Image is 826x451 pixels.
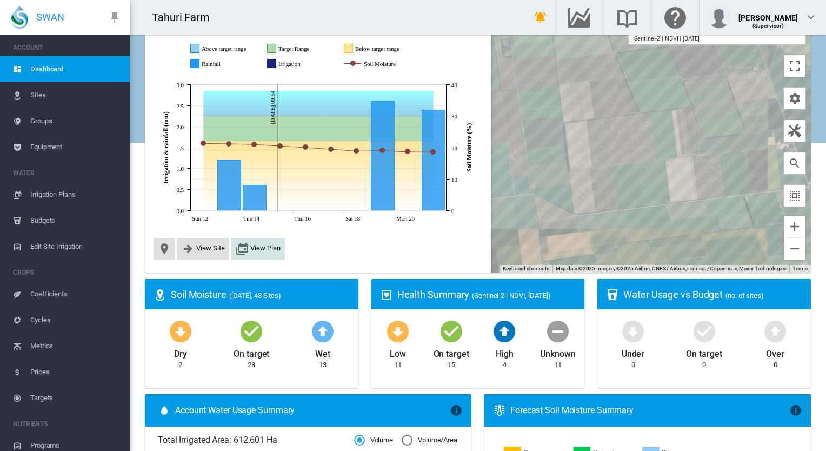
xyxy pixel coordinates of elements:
span: Map data ©2025 Imagery ©2025 Airbus, CNES / Airbus, Landsat / Copernicus, Maxar Technologies [556,266,787,271]
md-icon: icon-arrow-down-bold-circle [620,318,646,344]
div: 0 [774,360,777,370]
span: View Plan [250,244,281,252]
circle: Soil Moisture Oct 13, 2025 21.201026163793248 [227,142,231,146]
md-icon: icon-chevron-down [804,11,817,24]
div: Unknown [540,344,575,360]
button: icon-calendar-multiple View Plan [236,242,281,255]
span: Metrics [30,333,121,359]
md-radio-button: Volume/Area [402,435,457,446]
div: 2 [178,360,182,370]
tspan: [DATE] 09:54 [269,90,276,124]
span: Targets [30,385,121,411]
div: On target [434,344,469,360]
span: Equipment [30,134,121,160]
md-icon: icon-calendar-multiple [236,242,249,255]
div: Wet [315,344,330,360]
span: SWAN [36,10,64,24]
span: (Sentinel-2 | NDVI, [DATE]) [472,291,550,300]
span: Cycles [30,307,121,333]
span: ([DATE], 43 Sites) [229,291,281,300]
span: Total Irrigated Area: 612.601 Ha [158,434,354,446]
button: icon-select-all [784,185,805,207]
md-radio-button: Volume [354,435,393,446]
tspan: Sun 12 [192,215,208,222]
md-icon: icon-arrow-down-bold-circle [168,318,194,344]
span: | [DATE] [680,35,699,42]
span: CROPS [13,264,121,281]
md-icon: icon-heart-box-outline [380,288,393,301]
md-icon: icon-cog [788,92,801,105]
span: (no. of sites) [725,291,764,300]
g: Above target range [191,44,256,54]
div: 0 [702,360,706,370]
g: Rainfall Oct 21, 2025 2.4 [422,110,445,211]
md-icon: icon-minus-circle [545,318,571,344]
tspan: 0 [451,208,455,214]
div: Soil Moisture [171,288,350,301]
div: 11 [394,360,402,370]
div: Under [622,344,645,360]
span: Sites [30,82,121,108]
tspan: Irrigation & rainfall (mm) [162,111,170,183]
g: Rainfall Oct 13, 2025 1.2 [218,161,241,211]
span: Edit Site Irrigation [30,234,121,260]
div: Tahuri Farm [152,10,219,25]
circle: Soil Moisture Oct 17, 2025 19.455992582624667 [329,147,333,151]
circle: Soil Moisture Oct 20, 2025 18.626697915958 [405,149,410,154]
div: Low [390,344,406,360]
div: 13 [319,360,327,370]
tspan: 3.0 [177,82,184,88]
md-icon: icon-information [450,404,463,417]
md-icon: icon-arrow-right-bold [182,242,195,255]
span: View Site [196,244,225,252]
div: 11 [554,360,562,370]
md-icon: icon-checkbox-marked-circle [238,318,264,344]
md-icon: icon-map-marker-radius [154,288,166,301]
tspan: 1.0 [177,165,184,172]
md-icon: icon-magnify [788,157,801,170]
span: WATER [13,164,121,182]
span: Irrigation Plans [30,182,121,208]
button: icon-map-marker [158,242,171,255]
tspan: Soil Moisture (%) [465,123,473,172]
g: Rainfall [191,59,256,69]
span: Sentinel-2 | NDVI [634,35,678,42]
md-icon: icon-water [158,404,171,417]
g: Rainfall Oct 14, 2025 0.6 [243,185,267,211]
circle: Soil Moisture Oct 18, 2025 18.889997582624666 [354,149,358,153]
tspan: Mon 20 [396,215,415,222]
tspan: 2.5 [177,103,184,109]
tspan: Thu 16 [294,215,311,222]
span: Dashboard [30,56,121,82]
tspan: 0.5 [177,187,184,193]
div: Forecast Soil Moisture Summary [510,404,789,416]
circle: Soil Moisture Oct 16, 2025 20.026934582624666 [303,145,308,149]
button: Toggle fullscreen view [784,55,805,77]
button: icon-magnify [784,152,805,174]
div: Water Usage vs Budget [623,288,802,301]
md-icon: icon-checkbox-marked-circle [438,318,464,344]
div: 4 [503,360,507,370]
div: [PERSON_NAME] [738,8,798,19]
div: On target [234,344,269,360]
md-icon: Click here for help [662,11,688,24]
md-icon: icon-arrow-up-bold-circle [310,318,336,344]
div: 28 [248,360,255,370]
md-icon: icon-arrow-up-bold-circle [491,318,517,344]
md-icon: icon-select-all [788,189,801,202]
g: Irrigation [268,59,333,69]
span: Account Water Usage Summary [175,404,450,416]
div: Health Summary [397,288,576,301]
button: Zoom out [784,238,805,260]
md-icon: icon-information [789,404,802,417]
tspan: 0.0 [177,208,184,214]
div: Over [766,344,784,360]
span: Coefficients [30,281,121,307]
img: profile.jpg [708,6,730,28]
g: Target Range [268,44,333,54]
div: Dry [174,344,187,360]
tspan: 10 [451,176,457,183]
tspan: 30 [451,113,457,120]
md-icon: icon-pin [108,11,121,24]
